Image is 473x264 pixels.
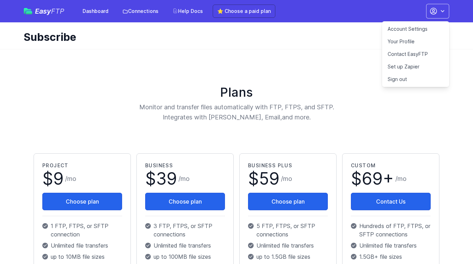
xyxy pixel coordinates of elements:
span: 9 [53,168,64,189]
span: $ [248,170,280,187]
span: mo [283,175,292,182]
span: / [178,174,190,184]
button: Choose plan [145,193,225,210]
h1: Subscribe [24,31,444,43]
a: ⭐ Choose a paid plan [213,5,275,18]
p: 5 FTP, FTPS, or SFTP connections [248,222,328,239]
p: up to 10MB file sizes [42,252,122,261]
span: $ [145,170,177,187]
iframe: Drift Widget Chat Controller [438,229,465,256]
p: up to 100MB file sizes [145,252,225,261]
span: 39 [156,168,177,189]
a: Dashboard [78,5,113,17]
p: Unlimited file transfers [351,241,431,250]
p: Monitor and transfer files automatically with FTP, FTPS, and SFTP. Integrates with [PERSON_NAME],... [99,102,374,123]
a: Account Settings [382,23,449,35]
span: / [65,174,76,184]
a: EasyFTP [24,8,64,15]
span: Easy [35,8,64,15]
h2: Project [42,162,122,169]
iframe: Drift Widget Chat Window [329,23,469,233]
p: up to 1.5GB file sizes [248,252,328,261]
img: easyftp_logo.png [24,8,32,14]
p: 3 FTP, FTPS, or SFTP connections [145,222,225,239]
span: / [281,174,292,184]
h1: Plans [31,85,442,99]
p: Unlimited file transfers [248,241,328,250]
a: Connections [118,5,163,17]
span: $ [42,170,64,187]
button: Choose plan [248,193,328,210]
span: mo [67,175,76,182]
h2: Business [145,162,225,169]
button: Choose plan [42,193,122,210]
span: 59 [259,168,280,189]
span: mo [181,175,190,182]
p: Unlimited file transfers [42,241,122,250]
span: FTP [51,7,64,15]
p: Unlimited file transfers [145,241,225,250]
p: 1 FTP, FTPS, or SFTP connection [42,222,122,239]
h2: Business Plus [248,162,328,169]
a: Help Docs [168,5,207,17]
p: 1.5GB+ file sizes [351,252,431,261]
